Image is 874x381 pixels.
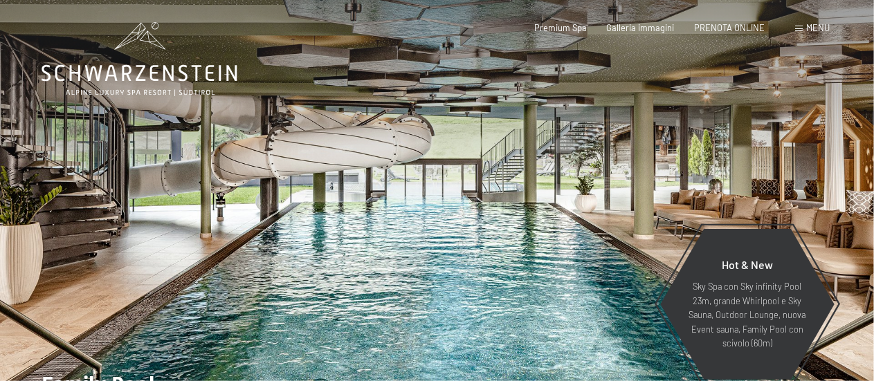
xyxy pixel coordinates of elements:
p: Sky Spa con Sky infinity Pool 23m, grande Whirlpool e Sky Sauna, Outdoor Lounge, nuova Event saun... [687,279,808,350]
a: Hot & New Sky Spa con Sky infinity Pool 23m, grande Whirlpool e Sky Sauna, Outdoor Lounge, nuova ... [659,228,835,380]
span: Hot & New [722,258,773,271]
span: Menu [806,22,830,33]
a: Galleria immagini [607,22,675,33]
a: PRENOTA ONLINE [694,22,765,33]
a: Premium Spa [535,22,588,33]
